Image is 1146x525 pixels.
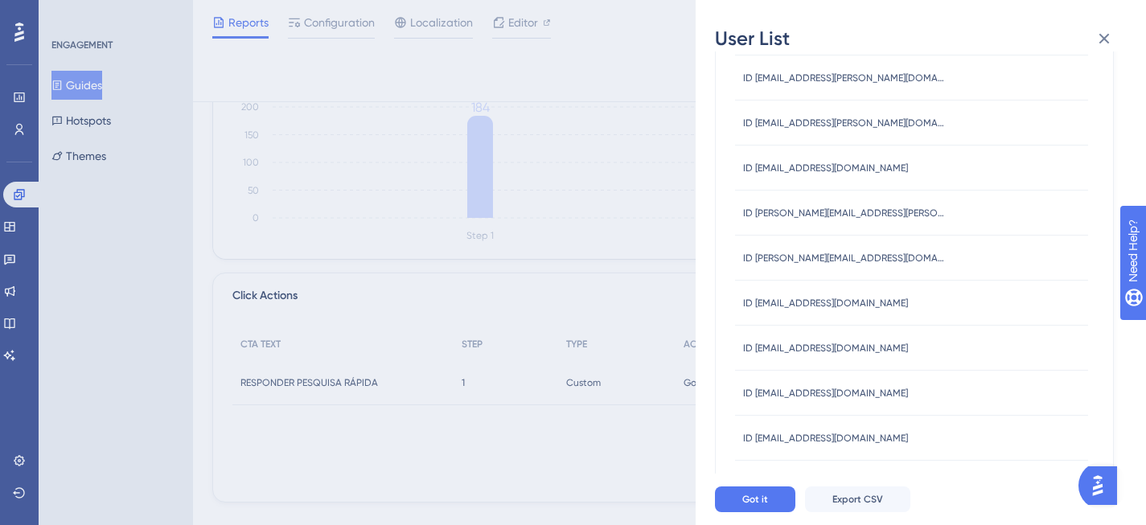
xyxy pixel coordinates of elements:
[743,387,908,400] span: ID [EMAIL_ADDRESS][DOMAIN_NAME]
[832,493,883,506] span: Export CSV
[805,486,910,512] button: Export CSV
[742,493,768,506] span: Got it
[38,4,101,23] span: Need Help?
[743,72,944,84] span: ID [EMAIL_ADDRESS][PERSON_NAME][DOMAIN_NAME]
[715,486,795,512] button: Got it
[743,252,944,265] span: ID [PERSON_NAME][EMAIL_ADDRESS][DOMAIN_NAME]
[743,117,944,129] span: ID [EMAIL_ADDRESS][PERSON_NAME][DOMAIN_NAME]
[715,26,1127,51] div: User List
[743,342,908,355] span: ID [EMAIL_ADDRESS][DOMAIN_NAME]
[743,297,908,310] span: ID [EMAIL_ADDRESS][DOMAIN_NAME]
[743,207,944,219] span: ID [PERSON_NAME][EMAIL_ADDRESS][PERSON_NAME][DOMAIN_NAME]
[743,432,908,445] span: ID [EMAIL_ADDRESS][DOMAIN_NAME]
[743,162,908,174] span: ID [EMAIL_ADDRESS][DOMAIN_NAME]
[1078,461,1127,510] iframe: UserGuiding AI Assistant Launcher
